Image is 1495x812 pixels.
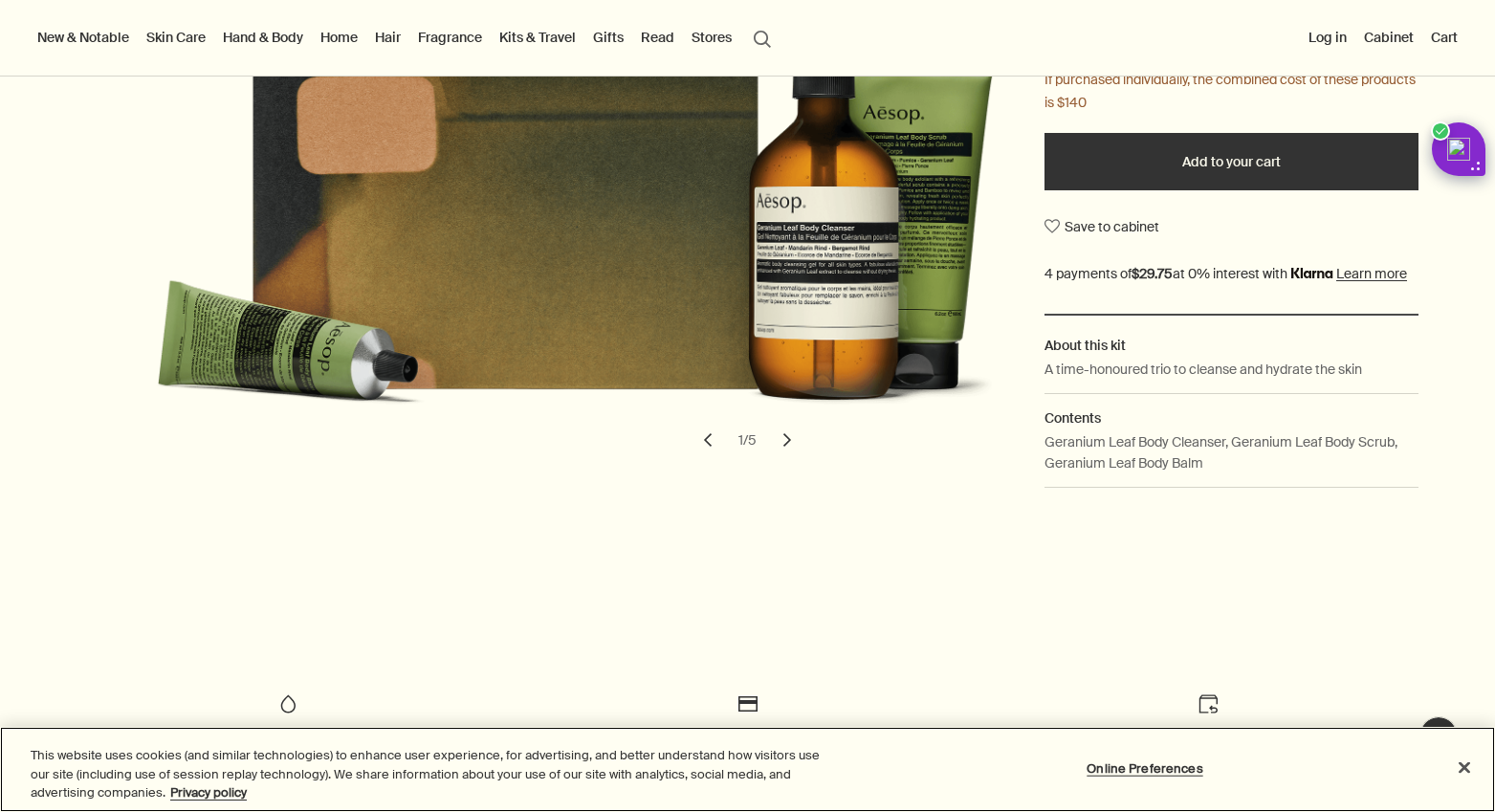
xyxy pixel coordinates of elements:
a: More information about your privacy, opens in a new tab [170,784,247,801]
a: Fragrance [414,25,486,50]
a: Kits & Travel [495,25,580,50]
button: New & Notable [33,25,133,50]
p: A time-honoured trio to cleanse and hydrate the skin [1044,359,1362,380]
div: This website uses cookies (and similar technologies) to enhance user experience, for advertising,... [31,746,823,802]
a: Home [317,25,362,50]
button: next slide [766,419,808,461]
button: Add to your cart - $119.00 [1044,133,1418,190]
button: Save to cabinet [1044,209,1159,244]
a: Gifts [589,25,627,50]
a: Skin Care [143,25,209,50]
h2: About this kit [1044,335,1418,356]
button: Close [1443,746,1485,788]
button: Log in [1305,25,1351,50]
button: Online Preferences, Opens the preference center dialog [1086,749,1205,787]
button: Stores [688,25,736,50]
button: Open search [745,19,780,55]
a: Card IconPay with KlarnaSelect Klarna at checkout to pay in four interest-free instalments and en... [537,692,958,797]
button: previous slide [687,419,729,461]
p: Geranium Leaf Body Cleanser, Geranium Leaf Body Scrub, Geranium Leaf Body Balm [1044,431,1418,474]
a: Cabinet [1360,25,1418,50]
img: Icon of a droplet [276,692,299,715]
p: If purchased individually, the combined cost of these products is $140 [1044,69,1418,115]
button: Cart [1427,25,1462,50]
button: Live Assistance [1419,716,1458,755]
h2: Contents [1044,407,1418,428]
a: Hair [371,25,405,50]
a: Hand & Body [219,25,307,50]
a: Read [637,25,678,50]
span: Pay with Klarna [690,726,784,743]
img: Return icon [1197,692,1220,715]
img: Card Icon [737,692,759,715]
